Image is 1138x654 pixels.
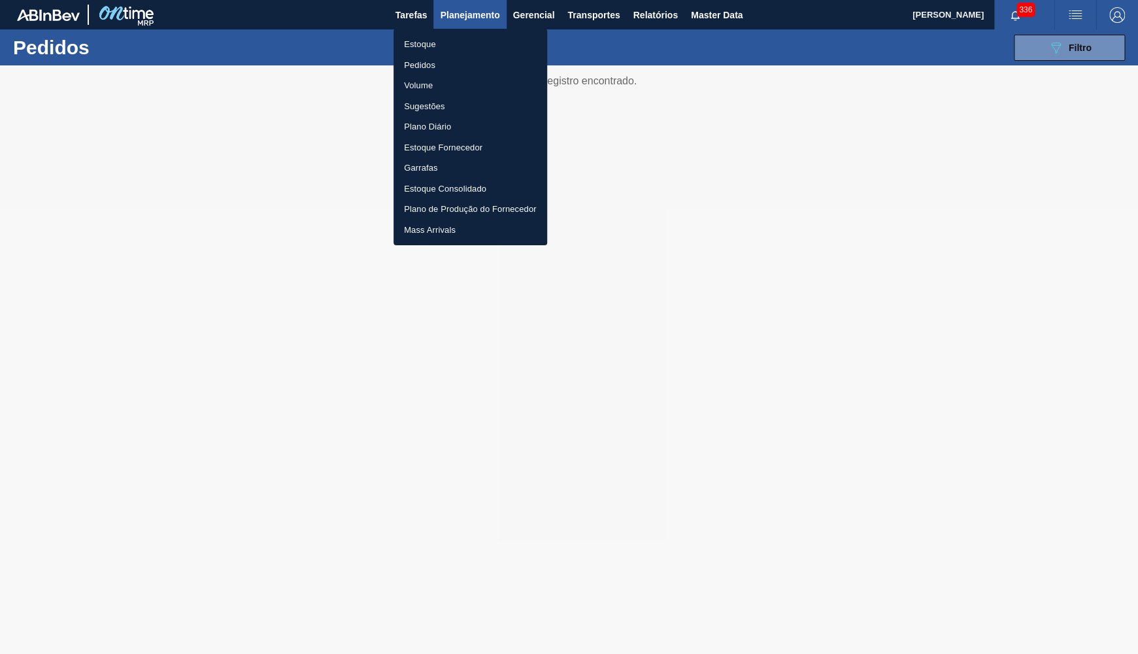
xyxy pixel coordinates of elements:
[393,199,547,220] a: Plano de Produção do Fornecedor
[393,137,547,158] a: Estoque Fornecedor
[393,179,547,199] a: Estoque Consolidado
[393,55,547,76] a: Pedidos
[393,220,547,241] a: Mass Arrivals
[393,96,547,117] a: Sugestões
[393,158,547,179] a: Garrafas
[393,34,547,55] a: Estoque
[393,116,547,137] a: Plano Diário
[393,75,547,96] a: Volume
